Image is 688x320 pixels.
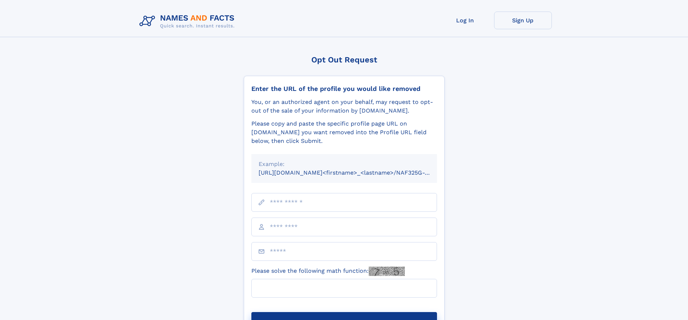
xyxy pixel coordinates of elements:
[251,267,405,276] label: Please solve the following math function:
[251,119,437,145] div: Please copy and paste the specific profile page URL on [DOMAIN_NAME] you want removed into the Pr...
[494,12,552,29] a: Sign Up
[251,98,437,115] div: You, or an authorized agent on your behalf, may request to opt-out of the sale of your informatio...
[244,55,445,64] div: Opt Out Request
[259,169,451,176] small: [URL][DOMAIN_NAME]<firstname>_<lastname>/NAF325G-xxxxxxxx
[436,12,494,29] a: Log In
[259,160,430,168] div: Example:
[137,12,241,31] img: Logo Names and Facts
[251,85,437,93] div: Enter the URL of the profile you would like removed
